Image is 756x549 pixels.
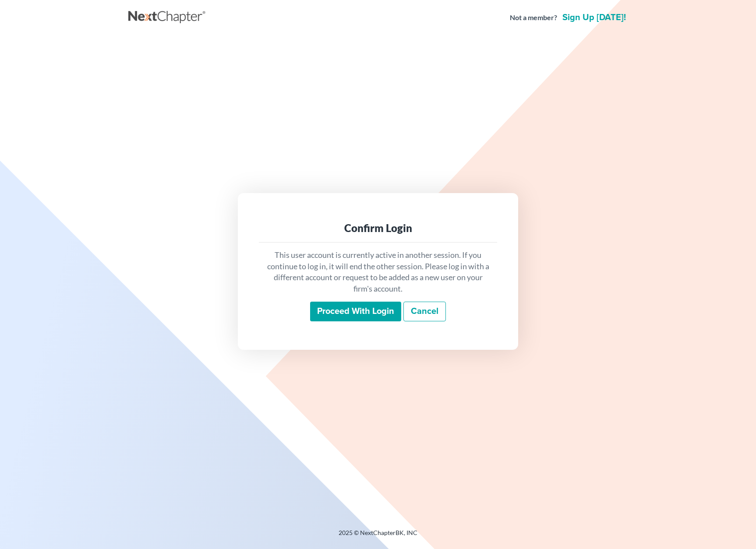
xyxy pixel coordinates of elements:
a: Cancel [403,302,446,322]
strong: Not a member? [510,13,557,23]
p: This user account is currently active in another session. If you continue to log in, it will end ... [266,250,490,295]
div: 2025 © NextChapterBK, INC [128,528,628,544]
a: Sign up [DATE]! [561,13,628,22]
div: Confirm Login [266,221,490,235]
input: Proceed with login [310,302,401,322]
